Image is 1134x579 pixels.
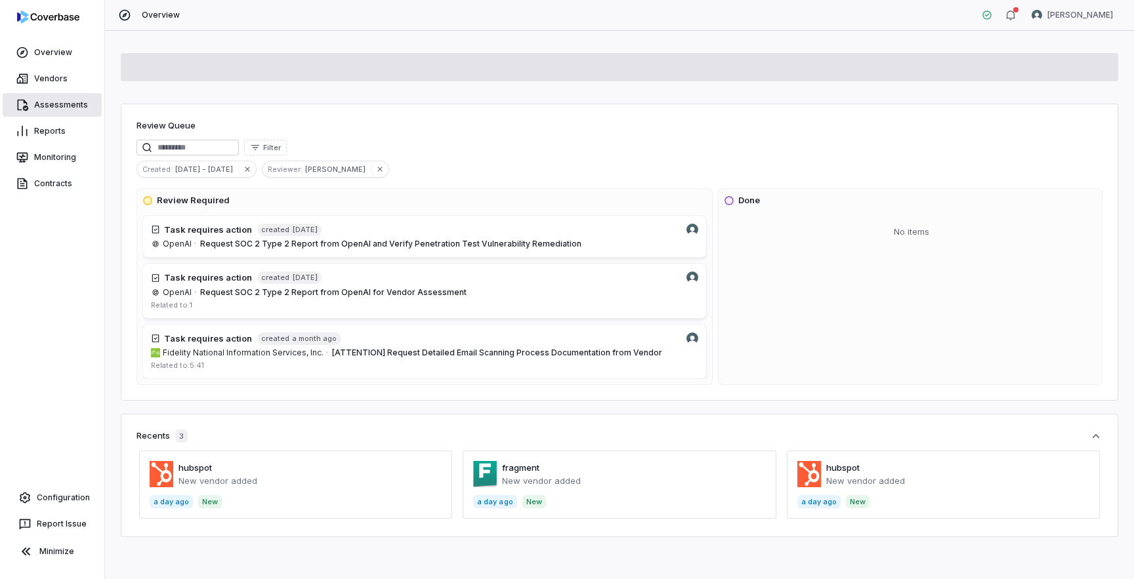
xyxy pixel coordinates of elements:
span: Filter [263,143,281,153]
span: Reviewer : [262,163,305,175]
span: · [194,287,196,298]
span: created [261,225,289,235]
span: a month ago [292,334,337,344]
span: [DATE] [292,273,318,283]
span: [DATE] [292,225,318,235]
button: Minimize [5,538,99,565]
span: Fidelity National Information Services, Inc. [163,348,324,358]
a: Reports [3,119,102,143]
span: [DATE] - [DATE] [175,163,238,175]
a: Contracts [3,172,102,195]
a: Zi Chong Kao avatarTask requires actioncreateda month agofisglobal.comFidelity National Informati... [142,324,707,380]
a: Zi Chong Kao avatarTask requires actioncreated[DATE]openai.comOpenAI·Request SOC 2 Type 2 Report ... [142,263,707,319]
a: hubspot [826,462,860,473]
div: Recents [136,429,188,443]
span: Request SOC 2 Type 2 Report from OpenAI for Vendor Assessment [200,287,467,297]
h4: Task requires action [164,224,252,237]
img: Zi Chong Kao avatar [686,332,698,344]
span: [PERSON_NAME] [1047,10,1113,20]
span: [ATTENTION] Request Detailed Email Scanning Process Documentation from Vendor [332,348,662,357]
span: Related to: 5.41 [151,361,204,370]
span: · [194,239,196,249]
button: Filter [244,140,287,155]
div: No items [724,215,1099,249]
span: 3 [175,429,188,443]
span: created [261,273,289,283]
button: Zi Chong Kao avatar[PERSON_NAME] [1024,5,1121,25]
button: Report Issue [5,512,99,536]
a: Configuration [5,486,99,509]
span: Related to: 1 [151,300,192,309]
span: OpenAI [163,239,192,249]
span: Created : [137,163,175,175]
h4: Task requires action [164,271,252,285]
span: Overview [142,10,180,20]
h1: Review Queue [136,119,196,132]
span: · [326,348,328,358]
img: logo-D7KZi-bG.svg [17,10,79,24]
button: Recents3 [136,429,1102,443]
h3: Done [738,194,760,207]
h4: Task requires action [164,332,252,346]
span: Request SOC 2 Type 2 Report from OpenAI and Verify Penetration Test Vulnerability Remediation [200,239,581,249]
span: [PERSON_NAME] [305,163,371,175]
a: Overview [3,41,102,64]
a: hubspot [178,462,212,473]
img: Zi Chong Kao avatar [1032,10,1042,20]
img: Zi Chong Kao avatar [686,224,698,235]
span: created [261,334,289,344]
a: Zi Chong Kao avatarTask requires actioncreated[DATE]openai.comOpenAI·Request SOC 2 Type 2 Report ... [142,215,707,258]
a: fragment [502,462,539,473]
a: Monitoring [3,146,102,169]
h3: Review Required [157,194,230,207]
span: OpenAI [163,287,192,298]
a: Assessments [3,93,102,117]
a: Vendors [3,67,102,90]
img: Zi Chong Kao avatar [686,271,698,283]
